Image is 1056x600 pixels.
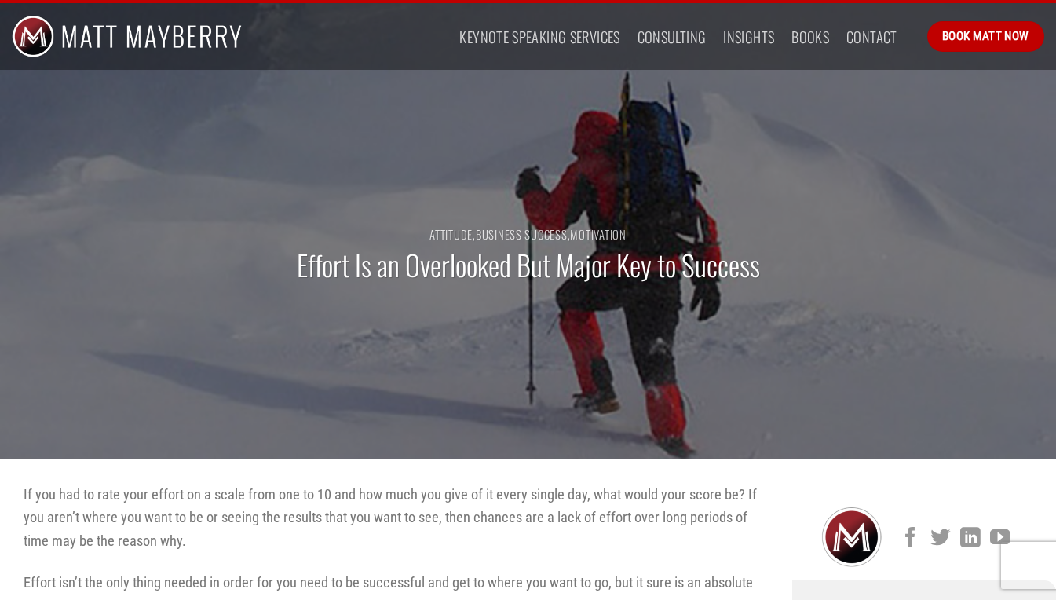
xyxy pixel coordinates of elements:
a: Keynote Speaking Services [459,23,619,51]
h6: , , [297,229,760,241]
a: Books [791,23,829,51]
a: Follow on Twitter [930,528,950,550]
h1: Effort Is an Overlooked But Major Key to Success [297,247,760,284]
a: Motivation [570,225,626,243]
a: Book Matt Now [927,21,1044,51]
a: Consulting [638,23,707,51]
a: Contact [846,23,897,51]
a: Attitude [429,225,473,243]
a: Follow on LinkedIn [960,528,980,550]
p: If you had to rate your effort on a scale from one to 10 and how much you give of it every single... [24,483,769,552]
a: Follow on Facebook [901,528,920,550]
a: Business Success [476,225,568,243]
a: Follow on YouTube [990,528,1010,550]
span: Book Matt Now [942,27,1029,46]
a: Insights [723,23,774,51]
img: Matt Mayberry [12,3,242,70]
